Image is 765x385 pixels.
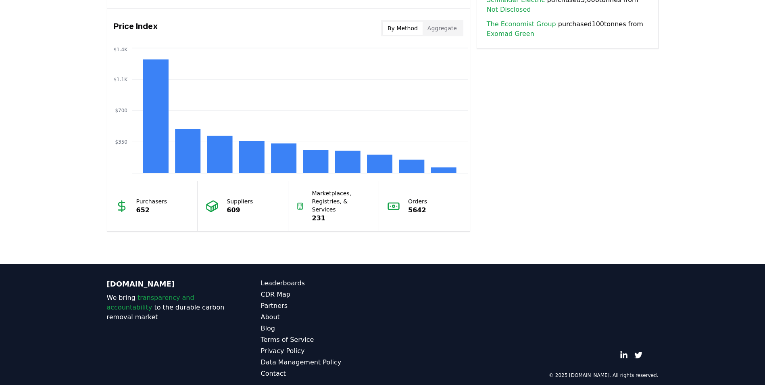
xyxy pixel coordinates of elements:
[261,369,383,379] a: Contact
[487,29,534,39] a: Exomad Green
[487,19,556,29] a: The Economist Group
[312,189,371,213] p: Marketplaces, Registries, & Services
[114,20,158,36] h3: Price Index
[227,197,253,205] p: Suppliers
[383,22,423,35] button: By Method
[261,278,383,288] a: Leaderboards
[261,301,383,311] a: Partners
[113,77,128,82] tspan: $1.1K
[107,278,229,290] p: [DOMAIN_NAME]
[136,205,167,215] p: 652
[549,372,659,379] p: © 2025 [DOMAIN_NAME]. All rights reserved.
[408,205,427,215] p: 5642
[261,358,383,367] a: Data Management Policy
[634,351,642,359] a: Twitter
[107,294,194,311] span: transparency and accountability
[261,324,383,333] a: Blog
[115,108,127,113] tspan: $700
[261,335,383,345] a: Terms of Service
[261,312,383,322] a: About
[261,346,383,356] a: Privacy Policy
[487,19,648,39] span: purchased 100 tonnes from
[312,213,371,223] p: 231
[107,293,229,322] p: We bring to the durable carbon removal market
[620,351,628,359] a: LinkedIn
[136,197,167,205] p: Purchasers
[261,290,383,299] a: CDR Map
[115,139,127,145] tspan: $350
[423,22,462,35] button: Aggregate
[487,5,531,15] a: Not Disclosed
[227,205,253,215] p: 609
[408,197,427,205] p: Orders
[113,47,128,52] tspan: $1.4K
